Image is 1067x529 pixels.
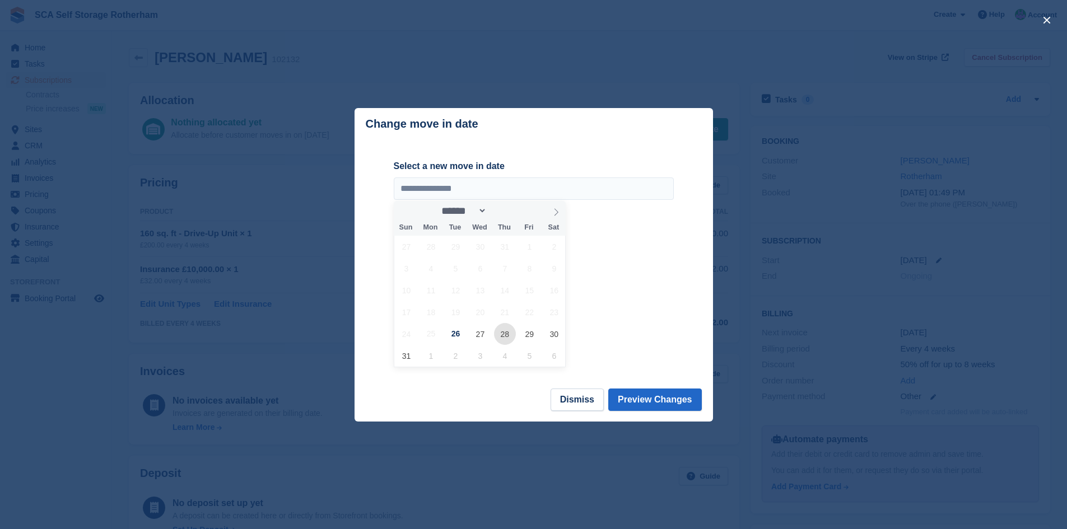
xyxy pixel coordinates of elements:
span: August 6, 2025 [469,258,491,279]
span: August 12, 2025 [445,279,467,301]
label: Select a new move in date [394,160,674,173]
span: August 22, 2025 [519,301,541,323]
span: August 26, 2025 [445,323,467,345]
span: September 5, 2025 [519,345,541,367]
span: August 11, 2025 [420,279,442,301]
button: close [1038,11,1056,29]
span: Fri [516,224,541,231]
span: August 21, 2025 [494,301,516,323]
span: August 3, 2025 [395,258,417,279]
span: September 6, 2025 [543,345,565,367]
span: August 17, 2025 [395,301,417,323]
span: August 7, 2025 [494,258,516,279]
span: August 29, 2025 [519,323,541,345]
span: August 8, 2025 [519,258,541,279]
span: August 15, 2025 [519,279,541,301]
span: July 30, 2025 [469,236,491,258]
span: Sun [394,224,418,231]
span: July 27, 2025 [395,236,417,258]
span: August 28, 2025 [494,323,516,345]
span: August 20, 2025 [469,301,491,323]
p: Change move in date [366,118,478,130]
span: August 31, 2025 [395,345,417,367]
span: August 9, 2025 [543,258,565,279]
span: August 25, 2025 [420,323,442,345]
span: August 18, 2025 [420,301,442,323]
span: August 4, 2025 [420,258,442,279]
span: July 31, 2025 [494,236,516,258]
button: Preview Changes [608,388,702,411]
span: September 1, 2025 [420,345,442,367]
span: Sat [541,224,566,231]
span: August 16, 2025 [543,279,565,301]
input: Year [487,205,522,217]
span: August 10, 2025 [395,279,417,301]
span: July 28, 2025 [420,236,442,258]
span: August 30, 2025 [543,323,565,345]
span: Wed [467,224,492,231]
span: Mon [418,224,442,231]
span: August 14, 2025 [494,279,516,301]
span: September 3, 2025 [469,345,491,367]
span: August 27, 2025 [469,323,491,345]
span: August 24, 2025 [395,323,417,345]
span: August 13, 2025 [469,279,491,301]
span: September 2, 2025 [445,345,467,367]
span: August 1, 2025 [519,236,541,258]
span: August 2, 2025 [543,236,565,258]
span: Tue [442,224,467,231]
span: August 19, 2025 [445,301,467,323]
span: July 29, 2025 [445,236,467,258]
span: Thu [492,224,516,231]
span: August 23, 2025 [543,301,565,323]
span: September 4, 2025 [494,345,516,367]
span: August 5, 2025 [445,258,467,279]
select: Month [437,205,487,217]
button: Dismiss [551,388,604,411]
